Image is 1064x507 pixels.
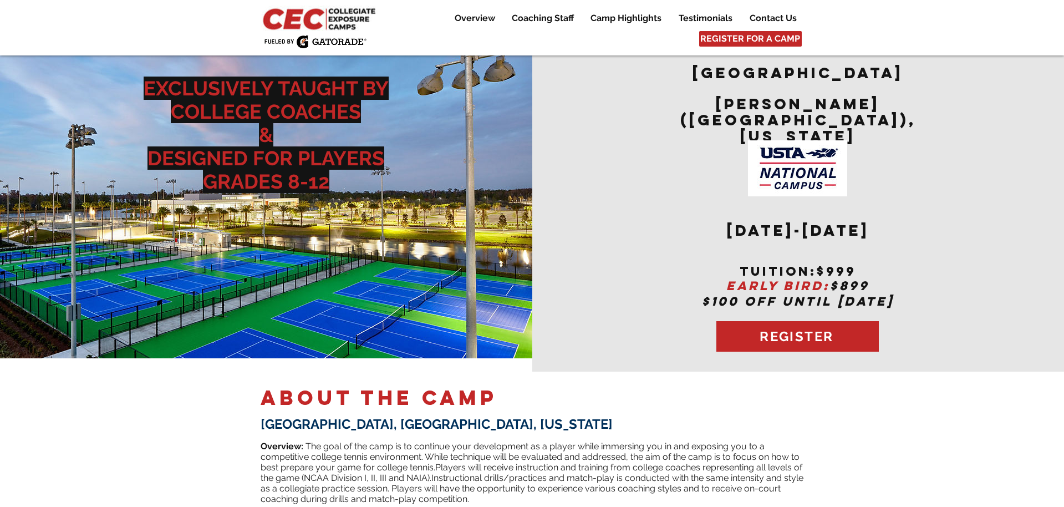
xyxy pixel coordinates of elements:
[264,35,366,48] img: Fueled by Gatorade.png
[503,12,582,25] a: Coaching Staff
[259,123,273,146] span: &
[261,416,613,432] span: [GEOGRAPHIC_DATA], [GEOGRAPHIC_DATA], [US_STATE]
[585,12,667,25] p: Camp Highlights
[673,12,738,25] p: Testimonials
[700,33,800,45] span: REGISTER FOR A CAMP
[699,31,802,47] a: REGISTER FOR A CAMP
[261,441,303,452] span: Overview:
[741,12,805,25] a: Contact Us
[726,278,830,293] span: EARLY BIRD:
[446,12,503,25] a: Overview
[727,221,869,240] span: [DATE]-[DATE]
[203,170,329,193] span: GRADES 8-12
[144,77,389,123] span: EXCLUSIVELY TAUGHT BY COLLEGE COACHES
[702,293,894,309] span: $100 OFF UNTIL [DATE]
[744,12,802,25] p: Contact Us
[760,328,833,344] span: REGISTER
[261,385,497,410] span: ABOUT THE CAMP
[449,12,501,25] p: Overview
[147,146,384,170] span: DESIGNED FOR PLAYERS
[693,63,903,82] span: [GEOGRAPHIC_DATA]
[582,12,670,25] a: Camp Highlights
[830,278,869,293] span: $899
[261,441,800,473] span: ​ The goal of the camp is to continue your development as a player while immersing you in and exp...
[716,321,879,352] a: REGISTER
[748,140,847,196] img: USTA Campus image_edited.jpg
[261,462,802,483] span: Players will receive instruction and training from college coaches representing all levels of the...
[438,12,805,25] nav: Site
[716,94,880,113] span: [PERSON_NAME]
[261,6,380,31] img: CEC Logo Primary_edited.jpg
[670,12,741,25] a: Testimonials
[506,12,579,25] p: Coaching Staff
[680,110,916,145] span: ([GEOGRAPHIC_DATA]), [US_STATE]
[261,473,803,504] span: Instructional drills/practices and match-play is conducted with the same intensity and style as a...
[740,263,856,279] span: tuition:$999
